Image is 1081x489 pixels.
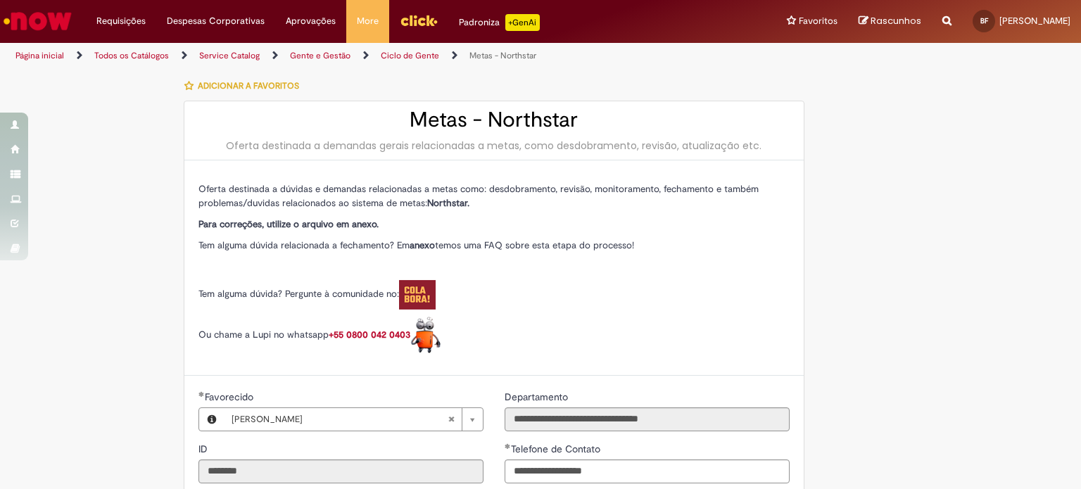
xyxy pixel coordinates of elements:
span: Obrigatório Preenchido [198,391,205,397]
label: Somente leitura - Departamento [505,390,571,404]
ul: Trilhas de página [11,43,710,69]
strong: Northstar. [427,197,469,209]
span: Tem alguma dúvida? Pergunte à comunidade no: [198,288,436,300]
span: Somente leitura - Departamento [505,390,571,403]
p: +GenAi [505,14,540,31]
a: Gente e Gestão [290,50,350,61]
a: Rascunhos [859,15,921,28]
img: Colabora%20logo.pngx [399,280,436,310]
a: Metas - Northstar [469,50,536,61]
span: Despesas Corporativas [167,14,265,28]
input: Telefone de Contato [505,459,790,483]
h2: Metas - Northstar [198,108,790,132]
img: click_logo_yellow_360x200.png [400,10,438,31]
strong: anexo [410,239,435,251]
span: Favoritos [799,14,837,28]
a: Service Catalog [199,50,260,61]
span: [PERSON_NAME] [232,408,448,431]
a: +55 0800 042 0403 [329,329,441,341]
span: Ou chame a Lupi no whatsapp [198,329,441,341]
a: Ciclo de Gente [381,50,439,61]
span: Necessários - Favorecido [205,390,256,403]
span: Requisições [96,14,146,28]
span: More [357,14,379,28]
img: ServiceNow [1,7,74,35]
button: Favorecido, Visualizar este registro Braulio Ribeiro Ferreira [199,408,225,431]
img: Lupi%20logo.pngx [410,317,441,354]
strong: Para correções, utilize o arquivo em anexo. [198,218,379,230]
span: Somente leitura - ID [198,443,210,455]
label: Somente leitura - ID [198,442,210,456]
a: Página inicial [15,50,64,61]
button: Adicionar a Favoritos [184,71,307,101]
span: Adicionar a Favoritos [198,80,299,91]
span: Rascunhos [871,14,921,27]
span: Oferta destinada a dúvidas e demandas relacionadas a metas como: desdobramento, revisão, monitora... [198,183,759,209]
span: BF [980,16,988,25]
span: Telefone de Contato [511,443,603,455]
a: [PERSON_NAME]Limpar campo Favorecido [225,408,483,431]
a: Todos os Catálogos [94,50,169,61]
input: ID [198,459,483,483]
div: Oferta destinada a demandas gerais relacionadas a metas, como desdobramento, revisão, atualização... [198,139,790,153]
input: Departamento [505,407,790,431]
span: [PERSON_NAME] [999,15,1070,27]
span: Obrigatório Preenchido [505,443,511,449]
div: Padroniza [459,14,540,31]
span: Aprovações [286,14,336,28]
a: Colabora [399,288,436,300]
abbr: Limpar campo Favorecido [441,408,462,431]
span: Tem alguma dúvida relacionada a fechamento? Em temos uma FAQ sobre esta etapa do processo! [198,239,634,251]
